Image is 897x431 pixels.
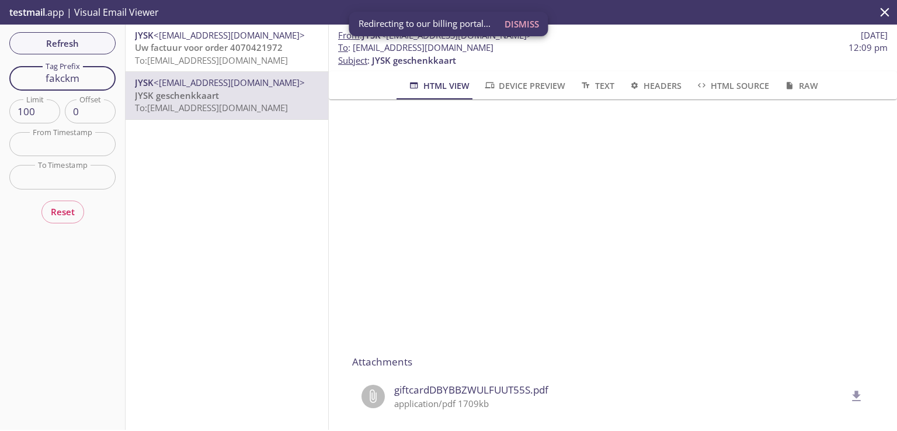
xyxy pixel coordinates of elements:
[338,29,360,41] span: From
[408,78,469,93] span: HTML View
[135,102,288,113] span: To: [EMAIL_ADDRESS][DOMAIN_NAME]
[338,42,348,53] span: To
[338,42,888,67] p: :
[842,382,871,411] button: delete
[849,42,888,54] span: 12:09 pm
[628,78,682,93] span: Headers
[135,89,219,101] span: JYSK geschenkkaart
[372,54,456,66] span: JYSK geschenkkaart
[861,29,888,42] span: [DATE]
[135,54,288,66] span: To: [EMAIL_ADDRESS][DOMAIN_NAME]
[338,54,367,66] span: Subject
[338,29,532,42] span: :
[135,29,154,41] span: JYSK
[783,78,818,93] span: Raw
[154,29,305,41] span: <[EMAIL_ADDRESS][DOMAIN_NAME]>
[359,18,491,30] span: Redirecting to our billing portal...
[135,42,283,53] span: Uw factuur voor order 4070421972
[842,389,864,401] a: delete
[394,382,846,398] span: giftcardDBYBBZWULFUUT55S.pdf
[338,42,493,54] span: : [EMAIL_ADDRESS][DOMAIN_NAME]
[696,78,769,93] span: HTML Source
[41,201,84,223] button: Reset
[154,77,305,88] span: <[EMAIL_ADDRESS][DOMAIN_NAME]>
[135,77,154,88] span: JYSK
[9,6,45,19] span: testmail
[126,25,328,120] nav: emails
[126,72,328,119] div: JYSK<[EMAIL_ADDRESS][DOMAIN_NAME]>JYSK geschenkkaartTo:[EMAIL_ADDRESS][DOMAIN_NAME]
[352,354,874,370] p: Attachments
[19,36,106,51] span: Refresh
[51,204,75,219] span: Reset
[126,25,328,71] div: JYSK<[EMAIL_ADDRESS][DOMAIN_NAME]>Uw factuur voor order 4070421972To:[EMAIL_ADDRESS][DOMAIN_NAME]
[484,78,565,93] span: Device Preview
[505,16,539,32] span: Dismiss
[394,398,846,410] p: application/pdf 1709kb
[9,32,116,54] button: Refresh
[579,78,614,93] span: Text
